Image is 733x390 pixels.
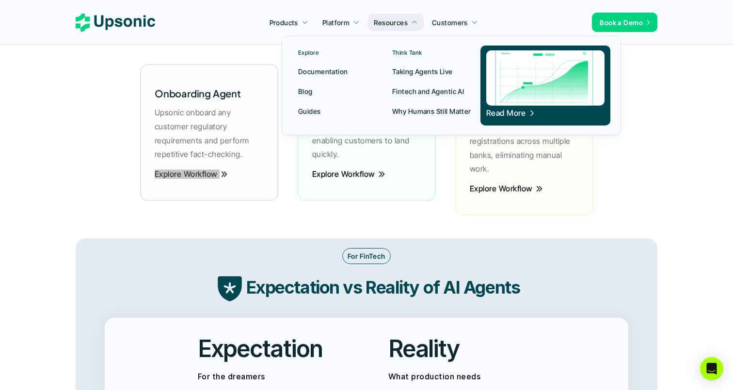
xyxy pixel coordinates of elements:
a: Products [264,14,314,31]
p: Products [270,17,298,28]
p: Think Tank [392,49,422,56]
p: Explore Workflow [470,187,533,190]
p: Fintech and Agentic AI [392,86,464,96]
p: For FinTech [348,251,385,261]
p: Explore Workflow [155,173,218,175]
p: Payment facilities registrations across multiple banks, eliminating manual work. [470,120,579,176]
p: For the dreamers [198,370,345,384]
a: Book a Demo [592,13,657,32]
h2: Reality [388,332,460,365]
p: What production needs [388,370,535,384]
p: Explore [298,49,319,56]
strong: Expectation vs Reality of AI Agents [246,277,520,298]
a: Fintech and Agentic AI [386,82,468,100]
h2: Expectation [198,332,322,365]
p: Guides [298,106,321,116]
p: Taking Agents Live [392,66,453,77]
span: Read More [486,108,526,118]
span: Book a Demo [600,18,643,27]
h6: Onboarding Agent [155,86,241,101]
p: Why Humans Still Matter [392,106,471,116]
p: Customers [432,17,468,28]
a: Documentation [292,62,374,80]
p: Platform [322,17,350,28]
p: Upsonic onboard any customer regulatory requirements and perform repetitive fact-checking. [155,106,264,161]
a: Taking Agents Live [386,62,468,80]
p: Explore Workflow [312,173,375,175]
a: Guides [292,102,374,120]
a: Blog [292,82,374,100]
p: Blog [298,86,313,96]
p: Resources [374,17,408,28]
span: Read More [486,109,536,118]
a: Why Humans Still Matter [386,102,468,120]
a: Read More [480,46,610,125]
p: Documentation [298,66,348,77]
div: Open Intercom Messenger [700,357,723,380]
